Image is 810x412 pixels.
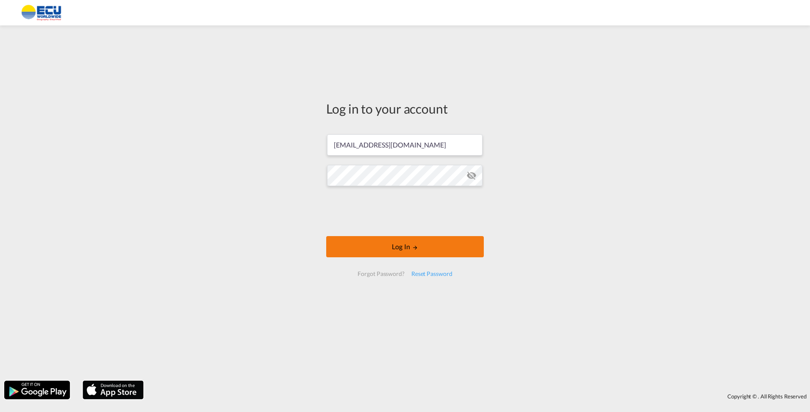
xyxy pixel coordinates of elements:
[148,389,810,404] div: Copyright © . All Rights Reserved
[341,195,469,228] iframe: reCAPTCHA
[326,100,484,117] div: Log in to your account
[3,380,71,400] img: google.png
[326,236,484,257] button: LOGIN
[82,380,144,400] img: apple.png
[466,170,477,181] md-icon: icon-eye-off
[13,3,70,22] img: 6cccb1402a9411edb762cf9624ab9cda.png
[327,134,483,156] input: Enter email/phone number
[354,266,408,281] div: Forgot Password?
[408,266,456,281] div: Reset Password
